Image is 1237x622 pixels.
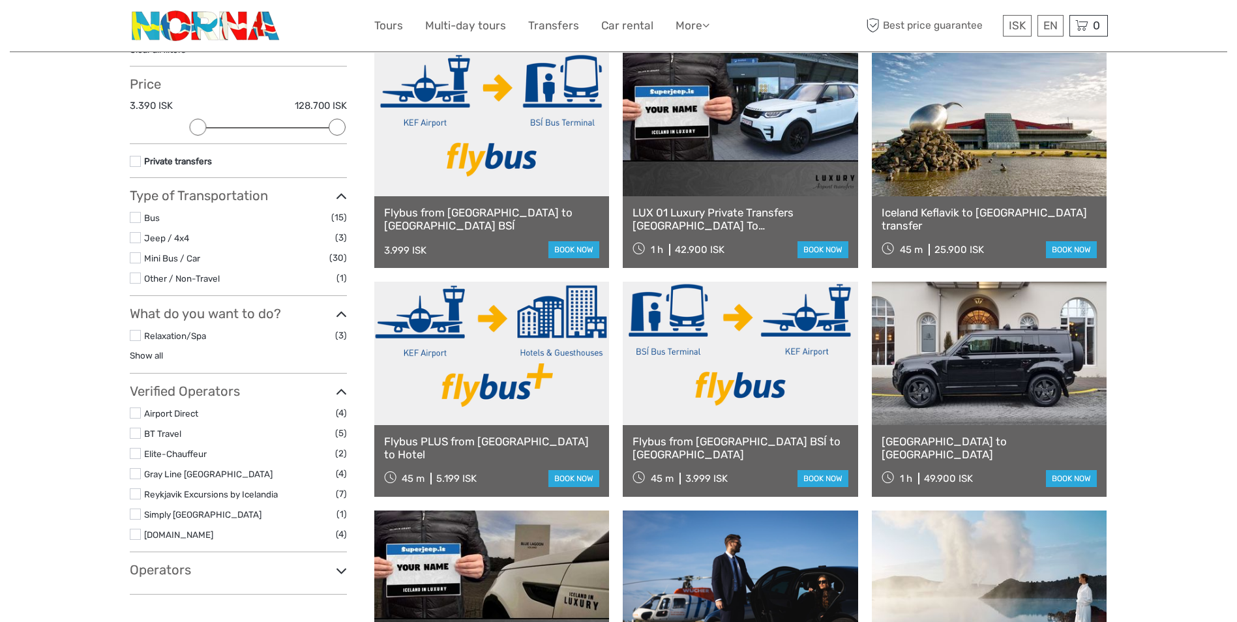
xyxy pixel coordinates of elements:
[651,244,663,256] span: 1 h
[130,383,347,399] h3: Verified Operators
[336,406,347,421] span: (4)
[130,76,347,92] h3: Price
[548,470,599,487] a: book now
[374,16,403,35] a: Tours
[144,273,220,284] a: Other / Non-Travel
[1046,241,1097,258] a: book now
[150,20,166,36] button: Open LiveChat chat widget
[144,449,207,459] a: Elite-Chauffeur
[144,509,261,520] a: Simply [GEOGRAPHIC_DATA]
[144,529,213,540] a: [DOMAIN_NAME]
[548,241,599,258] a: book now
[336,466,347,481] span: (4)
[797,470,848,487] a: book now
[384,435,600,462] a: Flybus PLUS from [GEOGRAPHIC_DATA] to Hotel
[144,213,160,223] a: Bus
[384,206,600,233] a: Flybus from [GEOGRAPHIC_DATA] to [GEOGRAPHIC_DATA] BSÍ
[130,562,347,578] h3: Operators
[336,271,347,286] span: (1)
[331,210,347,225] span: (15)
[1091,19,1102,32] span: 0
[295,99,347,113] label: 128.700 ISK
[335,328,347,343] span: (3)
[633,435,848,462] a: Flybus from [GEOGRAPHIC_DATA] BSÍ to [GEOGRAPHIC_DATA]
[144,469,273,479] a: Gray Line [GEOGRAPHIC_DATA]
[1037,15,1064,37] div: EN
[130,306,347,321] h3: What do you want to do?
[335,426,347,441] span: (5)
[863,15,1000,37] span: Best price guarantee
[601,16,653,35] a: Car rental
[130,10,283,42] img: 3202-b9b3bc54-fa5a-4c2d-a914-9444aec66679_logo_small.png
[144,331,206,341] a: Relaxation/Spa
[1046,470,1097,487] a: book now
[336,527,347,542] span: (4)
[144,428,181,439] a: BT Travel
[900,473,912,484] span: 1 h
[144,489,278,499] a: Reykjavik Excursions by Icelandia
[384,244,426,256] div: 3.999 ISK
[144,408,198,419] a: Airport Direct
[1009,19,1026,32] span: ISK
[900,244,923,256] span: 45 m
[882,435,1097,462] a: [GEOGRAPHIC_DATA] to [GEOGRAPHIC_DATA]
[144,253,200,263] a: Mini Bus / Car
[797,241,848,258] a: book now
[130,99,173,113] label: 3.390 ISK
[144,233,189,243] a: Jeep / 4x4
[633,206,848,233] a: LUX 01 Luxury Private Transfers [GEOGRAPHIC_DATA] To [GEOGRAPHIC_DATA]
[329,250,347,265] span: (30)
[144,156,212,166] a: Private transfers
[18,23,147,33] p: We're away right now. Please check back later!
[425,16,506,35] a: Multi-day tours
[130,350,163,361] a: Show all
[335,446,347,461] span: (2)
[676,16,709,35] a: More
[335,230,347,245] span: (3)
[336,486,347,501] span: (7)
[651,473,674,484] span: 45 m
[336,507,347,522] span: (1)
[685,473,728,484] div: 3.999 ISK
[436,473,477,484] div: 5.199 ISK
[528,16,579,35] a: Transfers
[934,244,984,256] div: 25.900 ISK
[130,188,347,203] h3: Type of Transportation
[882,206,1097,233] a: Iceland Keflavik to [GEOGRAPHIC_DATA] transfer
[675,244,724,256] div: 42.900 ISK
[402,473,425,484] span: 45 m
[924,473,973,484] div: 49.900 ISK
